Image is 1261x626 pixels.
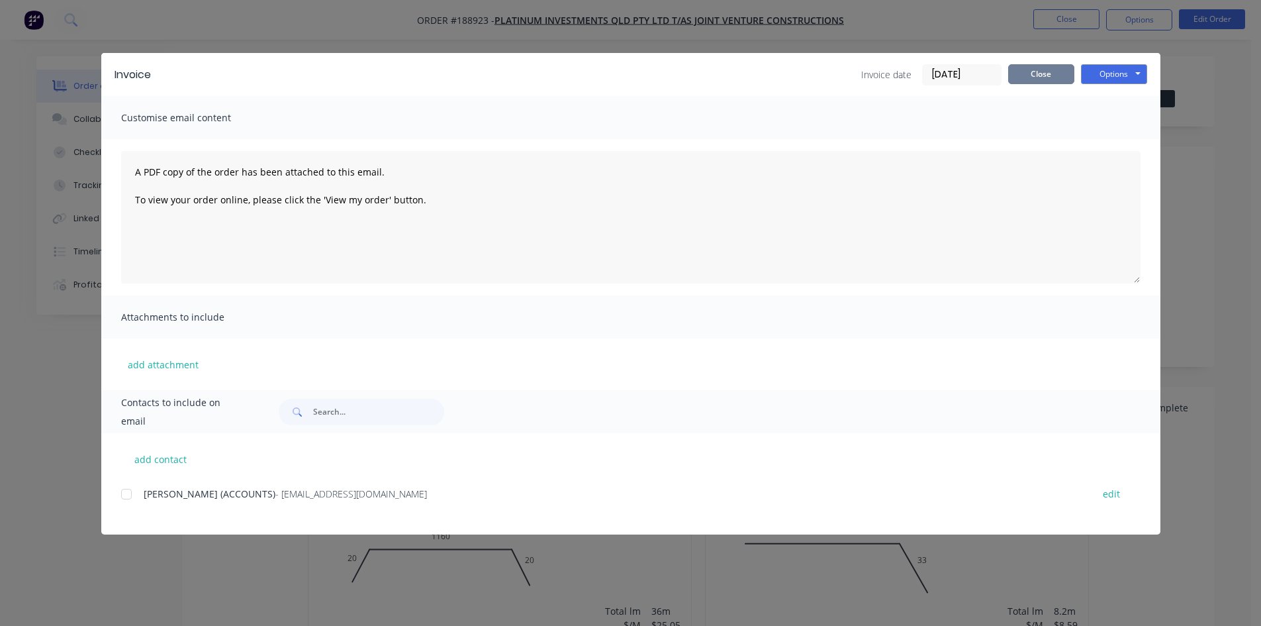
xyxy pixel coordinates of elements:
span: Contacts to include on email [121,393,246,431]
button: Close [1008,64,1074,84]
button: Options [1081,64,1147,84]
textarea: A PDF copy of the order has been attached to this email. To view your order online, please click ... [121,151,1141,284]
button: add attachment [121,354,205,374]
span: [PERSON_NAME] (ACCOUNTS) [144,488,275,500]
span: - [EMAIL_ADDRESS][DOMAIN_NAME] [275,488,427,500]
div: Invoice [115,67,151,83]
input: Search... [313,399,444,425]
button: add contact [121,449,201,469]
span: Customise email content [121,109,267,127]
span: Invoice date [861,68,911,81]
span: Attachments to include [121,308,267,327]
button: edit [1095,485,1128,503]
